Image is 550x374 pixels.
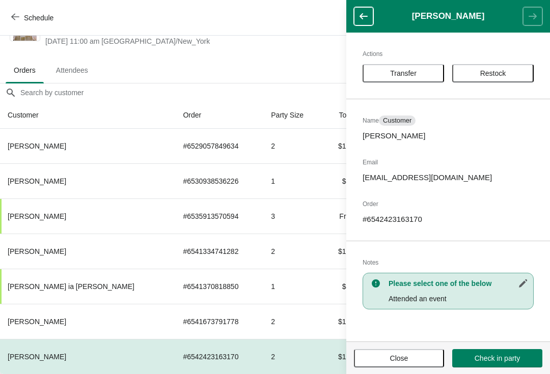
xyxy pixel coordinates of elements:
p: [EMAIL_ADDRESS][DOMAIN_NAME] [363,172,534,183]
span: Check in party [475,354,520,362]
button: Check in party [452,349,542,367]
th: Order [175,102,263,129]
th: Party Size [263,102,322,129]
span: [PERSON_NAME] ia [PERSON_NAME] [8,282,134,291]
span: Orders [6,61,44,79]
span: [DATE] 11:00 am [GEOGRAPHIC_DATA]/New_York [45,36,358,46]
td: # 6529057849634 [175,129,263,163]
td: # 6542423163170 [175,339,263,374]
span: Customer [383,117,411,125]
h2: Name [363,116,534,126]
td: 2 [263,234,322,269]
span: Close [390,354,408,362]
span: Transfer [390,69,417,77]
h2: Email [363,157,534,167]
td: 1 [263,269,322,304]
h1: [PERSON_NAME] [373,11,523,21]
h2: Actions [363,49,534,59]
h2: Notes [363,257,534,268]
td: 2 [263,339,322,374]
td: 2 [263,304,322,339]
h3: Please select one of the below [389,278,528,289]
span: [PERSON_NAME] [8,318,66,326]
td: $114 [323,339,362,374]
p: [PERSON_NAME] [363,131,534,141]
span: [PERSON_NAME] [8,142,66,150]
td: # 6530938536226 [175,163,263,198]
button: Schedule [5,9,62,27]
h2: Order [363,199,534,209]
span: [PERSON_NAME] [8,212,66,220]
td: # 6541334741282 [175,234,263,269]
td: 2 [263,129,322,163]
p: # 6542423163170 [363,214,534,224]
input: Search by customer [20,83,549,102]
th: Total [323,102,362,129]
td: $114 [323,304,362,339]
td: 1 [263,163,322,198]
span: [PERSON_NAME] [8,177,66,185]
button: Restock [452,64,534,82]
td: # 6535913570594 [175,198,263,234]
button: Close [354,349,444,367]
td: $114 [323,129,362,163]
span: Attendees [48,61,96,79]
td: Free [323,198,362,234]
span: [PERSON_NAME] [8,353,66,361]
td: # 6541370818850 [175,269,263,304]
td: $57 [323,163,362,198]
td: $114 [323,234,362,269]
td: # 6541673791778 [175,304,263,339]
td: $57 [323,269,362,304]
span: [PERSON_NAME] [8,247,66,255]
p: Attended an event [389,294,528,304]
button: Transfer [363,64,444,82]
td: 3 [263,198,322,234]
span: Schedule [24,14,53,22]
span: Restock [480,69,506,77]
